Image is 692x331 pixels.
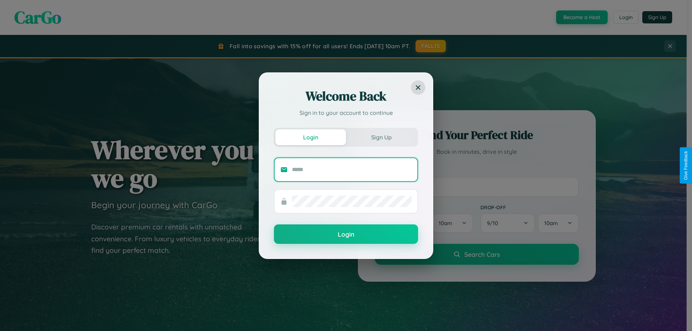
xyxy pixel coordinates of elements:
[346,129,417,145] button: Sign Up
[683,151,688,180] div: Give Feedback
[274,88,418,105] h2: Welcome Back
[275,129,346,145] button: Login
[274,224,418,244] button: Login
[274,108,418,117] p: Sign in to your account to continue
